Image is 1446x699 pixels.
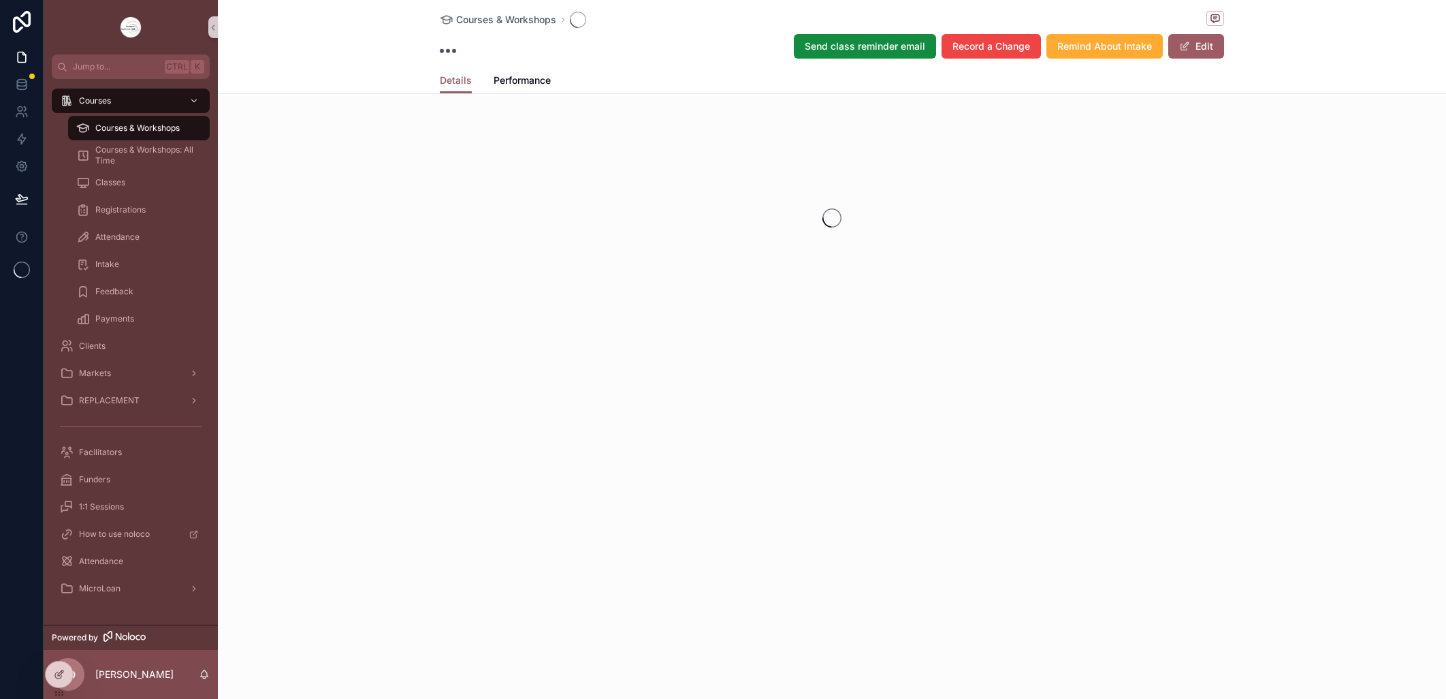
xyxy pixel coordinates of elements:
span: How to use noloco [79,529,150,540]
a: Registrations [68,198,210,222]
span: Send class reminder email [805,40,925,53]
span: Courses & Workshops [456,13,556,27]
a: Facilitators [52,440,210,465]
a: Courses & Workshops: All Time [68,143,210,168]
a: Courses & Workshops [440,13,556,27]
p: [PERSON_NAME] [95,668,174,681]
span: Courses & Workshops: All Time [95,144,196,166]
span: Markets [79,368,111,379]
a: Intake [68,252,210,277]
a: Courses & Workshops [68,116,210,140]
button: Send class reminder email [794,34,936,59]
span: Funders [79,474,110,485]
div: scrollable content [44,79,218,619]
span: Clients [79,341,106,352]
a: How to use noloco [52,522,210,546]
button: Jump to...CtrlK [52,55,210,79]
a: Powered by [44,625,218,650]
span: Intake [95,259,119,270]
span: Ctrl [165,60,189,74]
button: Remind About Intake [1046,34,1163,59]
a: Classes [68,170,210,195]
a: Markets [52,361,210,386]
a: Attendance [52,549,210,574]
span: Courses [79,95,111,106]
span: K [192,61,203,72]
span: Details [440,74,472,87]
a: 1:1 Sessions [52,495,210,519]
a: REPLACEMENT [52,388,210,413]
span: Jump to... [73,61,159,72]
a: Details [440,68,472,94]
a: Courses [52,89,210,113]
a: Performance [494,68,551,95]
span: Powered by [52,632,98,643]
a: Attendance [68,225,210,249]
span: Record a Change [952,40,1030,53]
span: Courses & Workshops [95,123,180,134]
a: Clients [52,334,210,358]
span: MicroLoan [79,583,120,594]
span: Remind About Intake [1057,40,1152,53]
a: Payments [68,307,210,331]
span: Payments [95,313,134,324]
a: MicroLoan [52,576,210,601]
span: REPLACEMENT [79,395,140,406]
span: Attendance [95,232,140,243]
span: Feedback [95,286,133,297]
span: Facilitators [79,447,122,458]
span: Classes [95,177,125,188]
a: Funders [52,467,210,492]
button: Record a Change [942,34,1041,59]
img: App logo [120,16,142,38]
span: Performance [494,74,551,87]
button: Edit [1168,34,1224,59]
span: Attendance [79,556,123,567]
span: Registrations [95,204,146,215]
a: Feedback [68,279,210,304]
span: 1:1 Sessions [79,501,124,512]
